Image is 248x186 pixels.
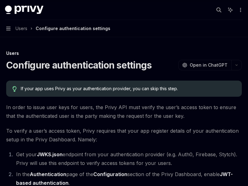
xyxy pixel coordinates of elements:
li: Get your endpoint from your authentication provider (e.g. Auth0, Firebase, Stytch). Privy will us... [14,150,242,167]
span: To verify a user’s access token, Privy requires that your app register details of your authentica... [6,126,242,144]
div: Configure authentication settings [36,25,110,32]
span: Users [15,25,27,32]
strong: JWKS.json [37,151,63,157]
button: More actions [237,6,243,14]
div: If your app uses Privy as your authentication provider, you can skip this step. [21,86,236,92]
svg: Tip [12,86,17,92]
span: In order to issue user keys for users, the Privy API must verify the user’s access token to ensur... [6,103,242,120]
div: Users [6,50,242,56]
strong: Configuration [93,171,127,177]
strong: Authentication [30,171,66,177]
button: Open in ChatGPT [178,60,231,70]
h1: Configure authentication settings [6,60,152,71]
span: Open in ChatGPT [190,62,228,68]
img: dark logo [5,6,43,14]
